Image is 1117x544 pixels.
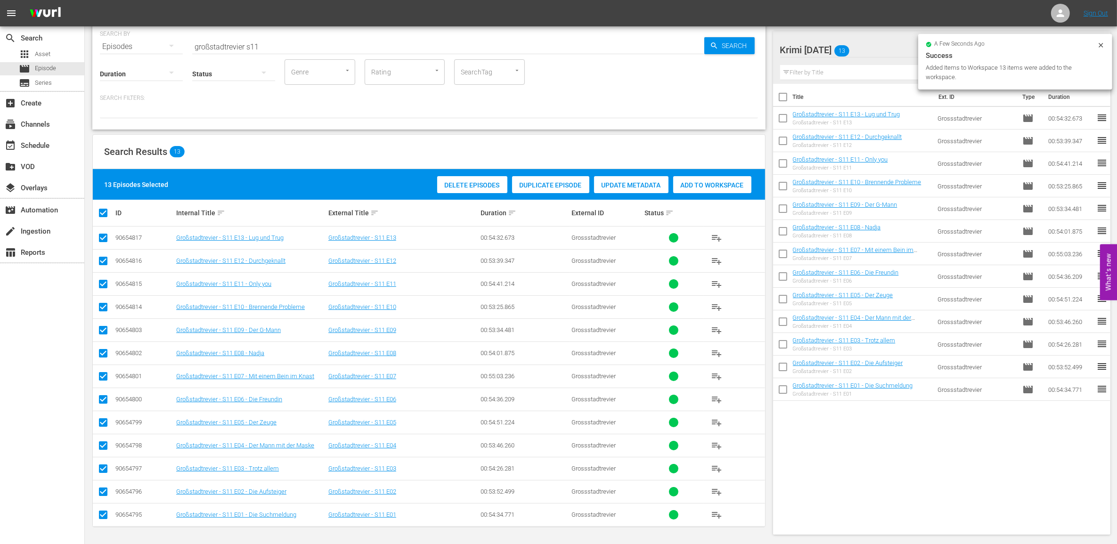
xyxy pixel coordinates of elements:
span: Grossstadtrevier [571,303,616,310]
span: playlist_add [711,486,722,497]
span: sort [508,209,516,217]
div: 13 Episodes Selected [104,180,168,189]
div: 00:53:52.499 [481,488,569,495]
div: External Title [328,207,478,219]
a: Großstadtrevier - S11 E07 - Mit einem Bein im Knast [176,373,314,380]
div: Krimi [DATE] [780,37,1091,63]
div: 00:54:41.214 [481,280,569,287]
span: Grossstadtrevier [571,373,616,380]
button: Open [432,66,441,75]
div: 00:54:34.771 [481,511,569,518]
span: reorder [1096,316,1108,327]
span: Episode [35,64,56,73]
button: playlist_add [705,296,728,318]
div: 00:54:26.281 [481,465,569,472]
td: 00:54:26.281 [1044,333,1096,356]
a: Großstadtrevier - S11 E04 - Der Mann mit der Maske [793,314,915,328]
div: Großstadtrevier - S11 E13 [793,120,900,126]
a: Großstadtrevier - S11 E03 [328,465,396,472]
div: 00:53:39.347 [481,257,569,264]
a: Großstadtrevier - S11 E06 [328,396,396,403]
td: Grossstadtrevier [934,243,1019,265]
span: Add to Workspace [673,181,751,189]
div: 90654803 [115,326,173,333]
span: Grossstadtrevier [571,349,616,357]
a: Großstadtrevier - S11 E08 - Nadja [176,349,264,357]
div: 90654814 [115,303,173,310]
span: playlist_add [711,232,722,244]
td: 00:53:39.347 [1044,130,1096,152]
p: Search Filters: [100,94,758,102]
div: External ID [571,209,642,217]
span: Search [718,37,755,54]
td: Grossstadtrevier [934,152,1019,175]
button: playlist_add [705,319,728,341]
span: reorder [1096,361,1108,372]
a: Großstadtrevier - S11 E10 - Brennende Probleme [176,303,305,310]
span: Episode [1022,384,1034,395]
span: Ingestion [5,226,16,237]
a: Großstadtrevier - S11 E11 - Only you [176,280,271,287]
span: reorder [1096,112,1108,123]
span: Delete Episodes [437,181,507,189]
span: Episode [1022,248,1034,260]
a: Großstadtrevier - S11 E09 [328,326,396,333]
span: playlist_add [711,440,722,451]
button: Add to Workspace [673,176,751,193]
span: Episode [1022,271,1034,282]
a: Großstadtrevier - S11 E12 - Durchgeknallt [176,257,285,264]
span: playlist_add [711,348,722,359]
span: Grossstadtrevier [571,257,616,264]
td: Grossstadtrevier [934,130,1019,152]
a: Großstadtrevier - S11 E05 - Der Zeuge [793,292,893,299]
th: Type [1017,84,1043,110]
button: Duplicate Episode [512,176,589,193]
span: Grossstadtrevier [571,465,616,472]
a: Großstadtrevier - S11 E08 [328,349,396,357]
span: Episode [1022,226,1034,237]
a: Großstadtrevier - S11 E10 - Brennende Probleme [793,179,921,186]
div: Großstadtrevier - S11 E04 [793,323,930,329]
div: 90654797 [115,465,173,472]
td: 00:54:41.214 [1044,152,1096,175]
td: 00:54:01.875 [1044,220,1096,243]
button: Delete Episodes [437,176,507,193]
td: 00:54:36.209 [1044,265,1096,288]
div: Großstadtrevier - S11 E03 [793,346,896,352]
span: Automation [5,204,16,216]
td: Grossstadtrevier [934,333,1019,356]
span: sort [665,209,674,217]
div: 90654798 [115,442,173,449]
a: Großstadtrevier - S11 E09 - Der G-Mann [793,201,897,208]
span: reorder [1096,270,1108,282]
span: 13 [170,146,185,157]
span: a few seconds ago [935,41,985,48]
a: Großstadtrevier - S11 E06 - Die Freundin [793,269,899,276]
td: 00:54:32.673 [1044,107,1096,130]
div: Großstadtrevier - S11 E08 [793,233,881,239]
span: Asset [35,49,50,59]
button: playlist_add [705,250,728,272]
button: Update Metadata [594,176,669,193]
div: ID [115,209,173,217]
div: Duration [481,207,569,219]
div: Internal Title [176,207,326,219]
span: playlist_add [711,509,722,520]
span: Grossstadtrevier [571,326,616,333]
span: Episode [19,63,30,74]
span: reorder [1096,180,1108,191]
div: 90654802 [115,349,173,357]
td: Grossstadtrevier [934,310,1019,333]
div: Status [644,207,702,219]
div: 90654816 [115,257,173,264]
span: Episode [1022,316,1034,327]
td: 00:53:25.865 [1044,175,1096,197]
span: menu [6,8,17,19]
span: Asset [19,49,30,60]
span: playlist_add [711,417,722,428]
td: Grossstadtrevier [934,288,1019,310]
a: Großstadtrevier - S11 E13 [328,234,396,241]
button: Open Feedback Widget [1100,244,1117,300]
span: playlist_add [711,325,722,336]
div: 00:54:51.224 [481,419,569,426]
